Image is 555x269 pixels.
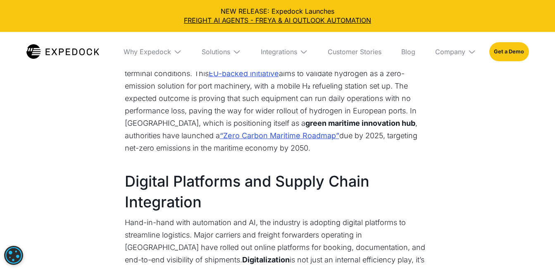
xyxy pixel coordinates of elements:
[195,32,248,72] div: Solutions
[395,32,422,72] a: Blog
[7,7,548,25] div: NEW RELEASE: Expedock Launches
[125,5,431,154] p: Port infrastructure is evolving in tandem. Shore power (cold ironing) is expanding – as noted, Ha...
[417,180,555,269] iframe: Chat Widget
[305,119,415,127] strong: green maritime innovation hub
[124,48,171,56] div: Why Expedock
[117,32,188,72] div: Why Expedock
[125,171,431,212] h2: Digital Platforms and Supply Chain Integration
[489,42,529,61] a: Get a Demo
[261,48,297,56] div: Integrations
[7,16,548,25] a: FREIGHT AI AGENTS - FREYA & AI OUTLOOK AUTOMATION
[429,32,483,72] div: Company
[321,32,388,72] a: Customer Stories
[435,48,465,56] div: Company
[242,255,290,264] strong: Digitalization
[209,67,279,80] a: EU-backed initiative
[125,154,431,167] p: ‍
[202,48,230,56] div: Solutions
[254,32,314,72] div: Integrations
[220,130,339,142] a: “Zero Carbon Maritime Roadmap”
